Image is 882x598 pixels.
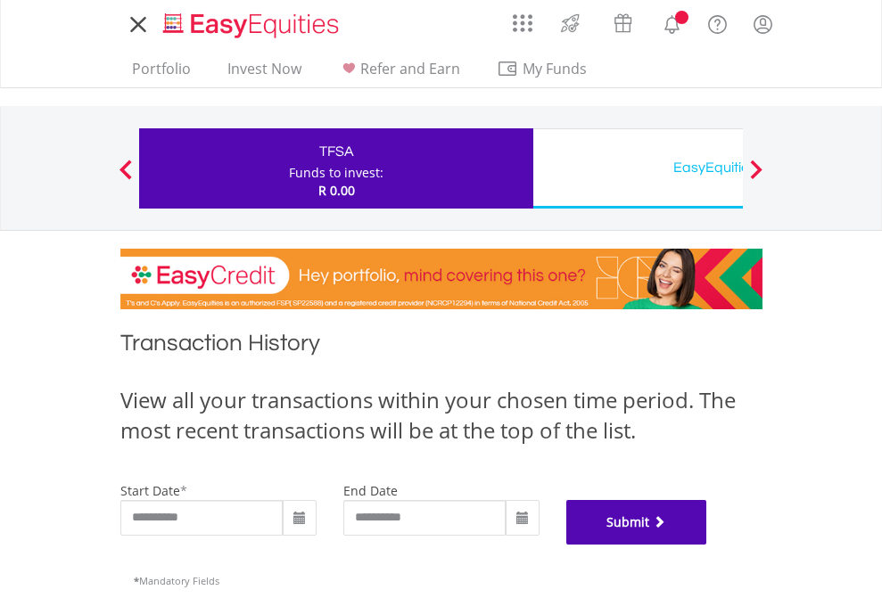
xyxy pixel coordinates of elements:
[125,60,198,87] a: Portfolio
[360,59,460,78] span: Refer and Earn
[120,327,762,367] h1: Transaction History
[120,249,762,309] img: EasyCredit Promotion Banner
[343,482,398,499] label: end date
[120,385,762,446] div: View all your transactions within your chosen time period. The most recent transactions will be a...
[160,11,346,40] img: EasyEquities_Logo.png
[156,4,346,40] a: Home page
[608,9,638,37] img: vouchers-v2.svg
[738,168,774,186] button: Next
[513,13,532,33] img: grid-menu-icon.svg
[695,4,740,40] a: FAQ's and Support
[556,9,585,37] img: thrive-v2.svg
[289,164,383,182] div: Funds to invest:
[740,4,786,44] a: My Profile
[566,500,707,545] button: Submit
[501,4,544,33] a: AppsGrid
[318,182,355,199] span: R 0.00
[331,60,467,87] a: Refer and Earn
[220,60,309,87] a: Invest Now
[120,482,180,499] label: start date
[649,4,695,40] a: Notifications
[597,4,649,37] a: Vouchers
[150,139,523,164] div: TFSA
[108,168,144,186] button: Previous
[497,57,614,80] span: My Funds
[134,574,219,587] span: Mandatory Fields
